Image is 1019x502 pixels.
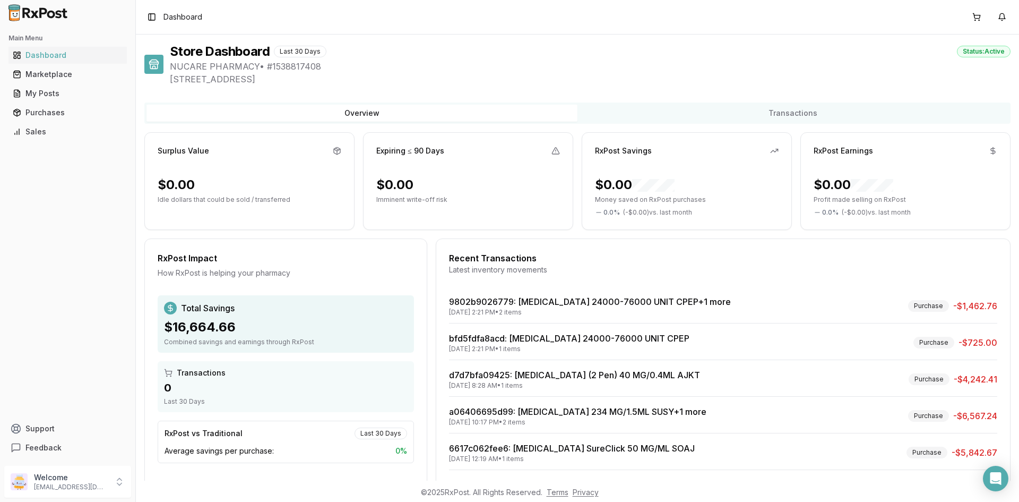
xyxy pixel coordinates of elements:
[13,107,123,118] div: Purchases
[577,105,1008,122] button: Transactions
[170,60,1011,73] span: NUCARE PHARMACY • # 1538817408
[164,397,408,406] div: Last 30 Days
[822,208,839,217] span: 0.0 %
[449,381,700,390] div: [DATE] 8:28 AM • 1 items
[449,406,706,417] a: a06406695d99: [MEDICAL_DATA] 234 MG/1.5ML SUSY+1 more
[395,446,407,456] span: 0 %
[909,373,949,385] div: Purchase
[4,104,131,121] button: Purchases
[4,85,131,102] button: My Posts
[13,69,123,80] div: Marketplace
[814,146,873,156] div: RxPost Earnings
[958,336,997,349] span: -$725.00
[449,370,700,380] a: d7d7bfa09425: [MEDICAL_DATA] (2 Pen) 40 MG/0.4ML AJKT
[164,338,408,346] div: Combined savings and earnings through RxPost
[4,47,131,64] button: Dashboard
[8,84,127,103] a: My Posts
[4,419,131,438] button: Support
[164,319,408,336] div: $16,664.66
[4,66,131,83] button: Marketplace
[158,146,209,156] div: Surplus Value
[158,252,414,265] div: RxPost Impact
[376,176,413,193] div: $0.00
[13,50,123,61] div: Dashboard
[158,195,341,204] p: Idle dollars that could be sold / transferred
[983,466,1008,491] div: Open Intercom Messenger
[449,455,695,463] div: [DATE] 12:19 AM • 1 items
[4,438,131,457] button: Feedback
[13,88,123,99] div: My Posts
[573,488,599,497] a: Privacy
[8,65,127,84] a: Marketplace
[957,46,1011,57] div: Status: Active
[34,472,108,483] p: Welcome
[913,337,954,348] div: Purchase
[952,446,997,459] span: -$5,842.67
[158,176,195,193] div: $0.00
[8,46,127,65] a: Dashboard
[165,446,274,456] span: Average savings per purchase:
[595,195,779,204] p: Money saved on RxPost purchases
[165,428,243,439] div: RxPost vs Traditional
[908,300,949,312] div: Purchase
[4,4,72,21] img: RxPost Logo
[908,410,949,422] div: Purchase
[842,208,911,217] span: ( - $0.00 ) vs. last month
[164,380,408,395] div: 0
[4,123,131,140] button: Sales
[595,146,652,156] div: RxPost Savings
[25,443,62,453] span: Feedback
[376,195,560,204] p: Imminent write-off risk
[355,428,407,439] div: Last 30 Days
[163,12,202,22] span: Dashboard
[34,483,108,491] p: [EMAIL_ADDRESS][DOMAIN_NAME]
[449,443,695,454] a: 6617c062fee6: [MEDICAL_DATA] SureClick 50 MG/ML SOAJ
[449,333,689,344] a: bfd5fdfa8acd: [MEDICAL_DATA] 24000-76000 UNIT CPEP
[449,252,997,265] div: Recent Transactions
[595,176,675,193] div: $0.00
[274,46,326,57] div: Last 30 Days
[547,488,568,497] a: Terms
[146,105,577,122] button: Overview
[11,473,28,490] img: User avatar
[449,265,997,275] div: Latest inventory movements
[954,373,997,386] span: -$4,242.41
[623,208,692,217] span: ( - $0.00 ) vs. last month
[13,126,123,137] div: Sales
[906,447,947,458] div: Purchase
[449,296,731,307] a: 9802b9026779: [MEDICAL_DATA] 24000-76000 UNIT CPEP+1 more
[814,176,893,193] div: $0.00
[449,418,706,427] div: [DATE] 10:17 PM • 2 items
[376,146,444,156] div: Expiring ≤ 90 Days
[953,300,997,312] span: -$1,462.76
[953,410,997,422] span: -$6,567.24
[158,268,414,278] div: How RxPost is helping your pharmacy
[170,73,1011,86] span: [STREET_ADDRESS]
[170,43,270,60] h1: Store Dashboard
[8,122,127,141] a: Sales
[163,12,202,22] nav: breadcrumb
[449,308,731,317] div: [DATE] 2:21 PM • 2 items
[181,302,235,314] span: Total Savings
[177,368,226,378] span: Transactions
[8,103,127,122] a: Purchases
[603,208,620,217] span: 0.0 %
[449,345,689,353] div: [DATE] 2:21 PM • 1 items
[814,195,997,204] p: Profit made selling on RxPost
[8,34,127,42] h2: Main Menu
